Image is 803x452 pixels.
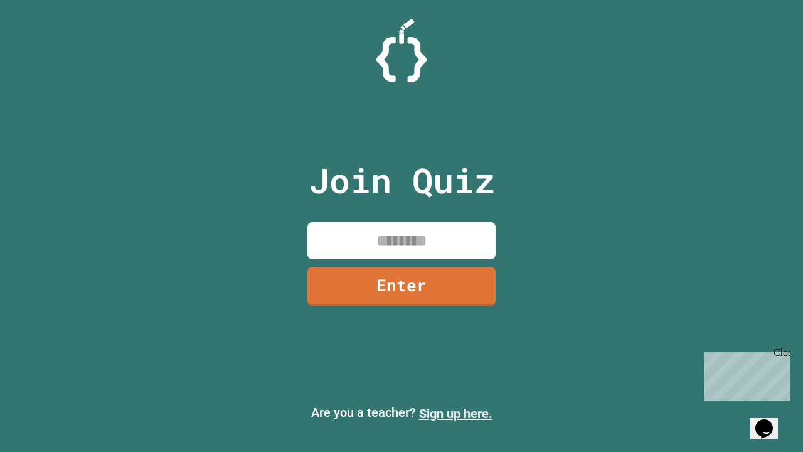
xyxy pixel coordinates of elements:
a: Enter [307,267,496,306]
p: Join Quiz [309,154,495,207]
iframe: chat widget [750,402,790,439]
div: Chat with us now!Close [5,5,87,80]
a: Sign up here. [419,406,492,421]
iframe: chat widget [699,347,790,401]
img: Logo.svg [376,19,427,82]
p: Are you a teacher? [10,403,793,423]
